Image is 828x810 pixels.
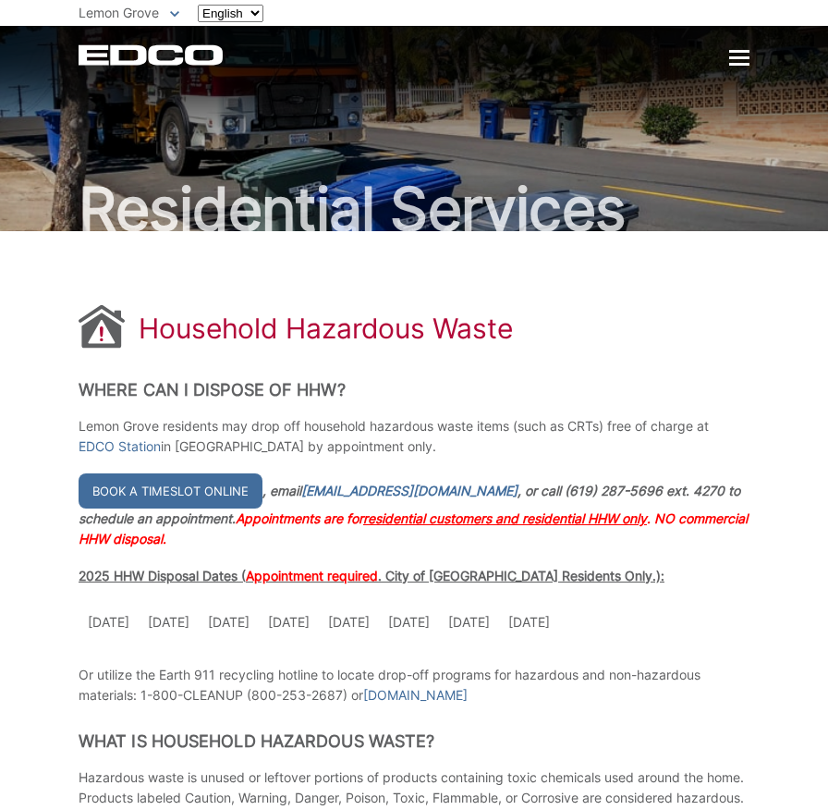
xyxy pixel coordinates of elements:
select: Select a language [198,5,263,22]
td: [DATE] [499,603,559,642]
p: Hazardous waste is unused or leftover portions of products containing toxic chemicals used around... [79,767,749,808]
p: Or utilize the Earth 911 recycling hotline to locate drop-off programs for hazardous and non-haza... [79,665,749,706]
td: [DATE] [79,603,139,642]
p: [DATE] [148,612,189,632]
p: Lemon Grove residents may drop off household hazardous waste items (such as CRTs) free of charge ... [79,416,749,457]
td: [DATE] [379,603,439,642]
td: [DATE] [439,603,499,642]
span: Appointment required [246,568,378,583]
h2: What is Household Hazardous Waste? [79,731,749,752]
span: 2025 HHW Disposal Dates ( . City of [GEOGRAPHIC_DATA] Residents Only.): [79,568,664,583]
span: Appointments are for . NO commercial HHW disposal. [79,510,748,546]
span: residential customers and residential HHW only [363,510,647,526]
h2: Residential Services [79,179,749,239]
p: [DATE] [268,612,310,632]
span: Lemon Grove [79,5,159,20]
a: [EMAIL_ADDRESS][DOMAIN_NAME] [301,481,517,501]
a: [DOMAIN_NAME] [363,685,468,706]
h2: Where Can I Dispose of HHW? [79,380,749,400]
h1: Household Hazardous Waste [139,312,513,345]
td: [DATE] [199,603,259,642]
a: EDCD logo. Return to the homepage. [79,44,225,66]
em: , email , or call (619) 287-5696 ext. 4270 to schedule an appointment. [79,483,748,546]
a: Book a timeslot online [79,473,262,509]
a: EDCO Station [79,436,161,457]
td: [DATE] [319,603,379,642]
